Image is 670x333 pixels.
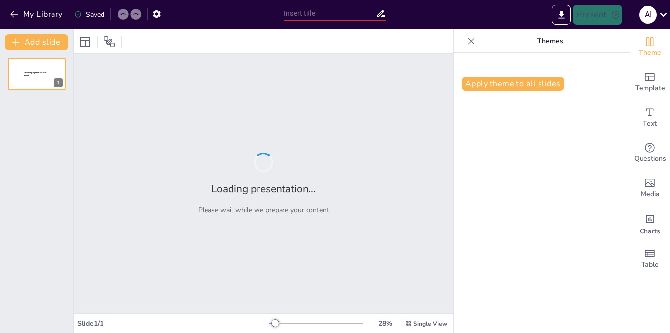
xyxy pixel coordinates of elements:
[54,78,63,87] div: 1
[103,36,115,48] span: Position
[552,5,571,25] button: Export to PowerPoint
[479,29,620,53] p: Themes
[641,189,660,200] span: Media
[413,320,447,328] span: Single View
[284,6,376,21] input: Insert title
[634,154,666,164] span: Questions
[8,58,66,90] div: 1
[462,77,564,91] button: Apply theme to all slides
[5,34,68,50] button: Add slide
[639,48,661,58] span: Theme
[639,6,657,24] div: A i
[639,5,657,25] button: A i
[643,118,657,129] span: Text
[74,10,104,19] div: Saved
[7,6,67,22] button: My Library
[630,29,670,65] div: Change the overall theme
[630,206,670,241] div: Add charts and graphs
[77,34,93,50] div: Layout
[198,205,329,215] p: Please wait while we prepare your content
[630,241,670,277] div: Add a table
[630,135,670,171] div: Get real-time input from your audience
[630,171,670,206] div: Add images, graphics, shapes or video
[373,319,397,328] div: 28 %
[24,71,46,77] span: Sendsteps presentation editor
[635,83,665,94] span: Template
[211,182,316,196] h2: Loading presentation...
[630,100,670,135] div: Add text boxes
[641,259,659,270] span: Table
[630,65,670,100] div: Add ready made slides
[640,226,660,237] span: Charts
[573,5,622,25] button: Present
[77,319,269,328] div: Slide 1 / 1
